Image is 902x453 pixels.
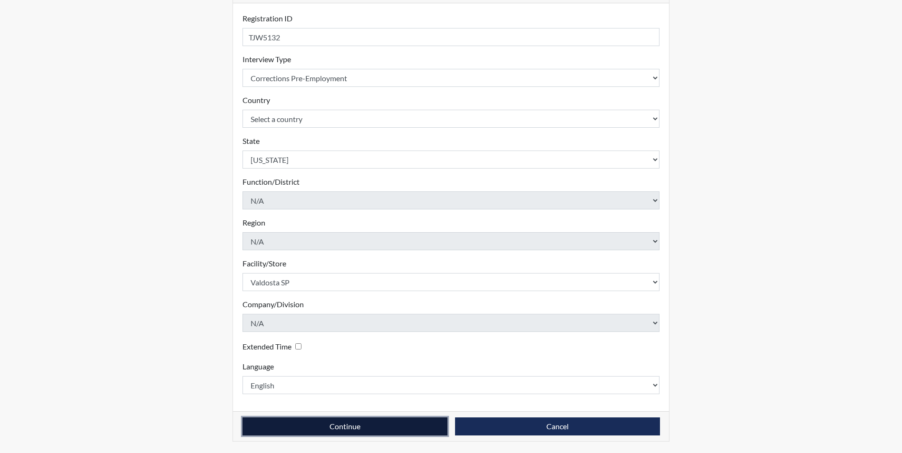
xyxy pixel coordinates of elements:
div: Checking this box will provide the interviewee with an accomodation of extra time to answer each ... [242,340,305,353]
label: State [242,135,260,147]
button: Continue [242,417,447,435]
label: Registration ID [242,13,292,24]
button: Cancel [455,417,660,435]
label: Function/District [242,176,300,188]
label: Region [242,217,265,228]
label: Extended Time [242,341,291,352]
label: Facility/Store [242,258,286,269]
label: Language [242,361,274,372]
label: Interview Type [242,54,291,65]
input: Insert a Registration ID, which needs to be a unique alphanumeric value for each interviewee [242,28,660,46]
label: Company/Division [242,299,304,310]
label: Country [242,94,270,106]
